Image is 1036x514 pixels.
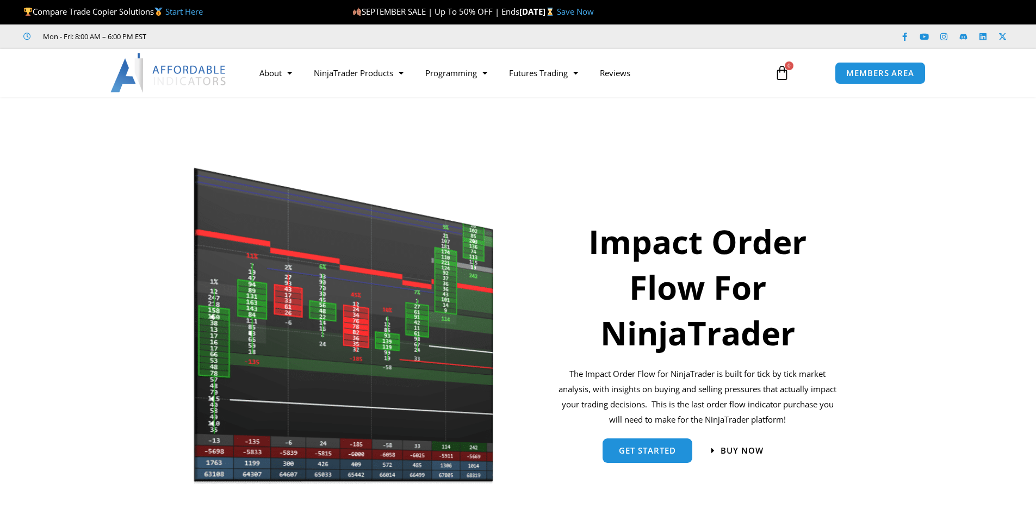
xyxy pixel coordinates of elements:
[557,219,839,356] h1: Impact Order Flow For NinjaTrader
[619,447,676,455] span: get started
[353,8,361,16] img: 🍂
[557,6,594,17] a: Save Now
[23,6,203,17] span: Compare Trade Copier Solutions
[352,6,519,17] span: SEPTEMBER SALE | Up To 50% OFF | Ends
[721,447,764,455] span: Buy now
[519,6,557,17] strong: [DATE]
[193,165,495,487] img: Orderflow | Affordable Indicators – NinjaTrader
[165,6,203,17] a: Start Here
[835,62,926,84] a: MEMBERS AREA
[589,60,641,85] a: Reviews
[24,8,32,16] img: 🏆
[249,60,762,85] nav: Menu
[603,438,692,463] a: get started
[711,447,764,455] a: Buy now
[110,53,227,92] img: LogoAI | Affordable Indicators – NinjaTrader
[846,69,914,77] span: MEMBERS AREA
[758,57,806,89] a: 0
[249,60,303,85] a: About
[40,30,146,43] span: Mon - Fri: 8:00 AM – 6:00 PM EST
[557,367,839,427] p: The Impact Order Flow for NinjaTrader is built for tick by tick market analysis, with insights on...
[498,60,589,85] a: Futures Trading
[785,61,793,70] span: 0
[546,8,554,16] img: ⌛
[154,8,163,16] img: 🥇
[414,60,498,85] a: Programming
[303,60,414,85] a: NinjaTrader Products
[162,31,325,42] iframe: Customer reviews powered by Trustpilot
